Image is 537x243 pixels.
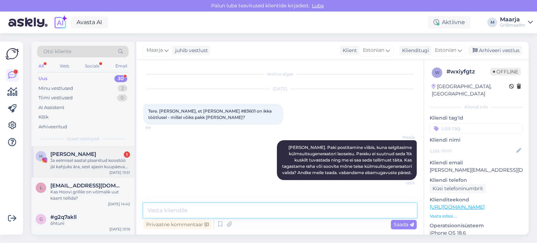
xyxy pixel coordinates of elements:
div: Minu vestlused [38,85,73,92]
div: # wxiyfgtz [446,67,490,76]
p: Kliendi email [430,159,523,166]
div: 30 [114,75,127,82]
div: Küsi telefoninumbrit [430,184,486,193]
p: Kliendi nimi [430,136,523,144]
div: Vestlus algas [143,71,417,77]
img: Askly Logo [6,47,19,60]
div: Ja eelmisel aastal plaanitud koostöö jäi kahjuks ära, sest ajasin kuupäevad sassi. Kui teil taas ... [50,157,130,170]
div: All [37,62,45,71]
div: juhib vestlust [172,47,208,54]
div: 1 [124,151,130,158]
p: Kliendi tag'id [430,114,523,122]
input: Lisa nimi [430,147,515,155]
img: explore-ai [53,15,68,30]
span: Luba [310,2,326,9]
div: Grillimaailm [500,22,525,28]
p: iPhone OS 18.6 [430,229,523,237]
div: [GEOGRAPHIC_DATA], [GEOGRAPHIC_DATA] [432,83,509,98]
a: Avasta AI [71,16,108,28]
div: 0 [117,94,127,101]
div: Socials [84,62,101,71]
div: Klient [340,47,357,54]
span: Tere. [PERSON_NAME], et [PERSON_NAME] #83601 on ikka töötlusel - millal võiks pakk [PERSON_NAME]? [148,108,273,120]
span: g [40,216,43,222]
span: Henry Jakobson [50,151,96,157]
span: linnotiiu@gmail.com [50,183,123,189]
span: Uued vestlused [67,136,99,142]
span: Maarja [388,135,415,140]
span: Estonian [435,47,456,54]
div: M [487,17,497,27]
div: Tiimi vestlused [38,94,73,101]
span: Estonian [363,47,384,54]
div: [DATE] 13:51 [109,170,130,175]
div: Email [114,62,129,71]
span: #g2q7akll [50,214,77,220]
span: Otsi kliente [43,48,71,55]
span: l [40,185,42,190]
span: Offline [490,68,521,76]
div: Web [58,62,71,71]
div: õhtuni [50,220,130,227]
div: Klienditugi [399,47,429,54]
span: w [435,70,439,75]
span: H [39,153,43,159]
input: Lisa tag [430,123,523,134]
div: Kõik [38,114,49,121]
div: Uus [38,75,48,82]
a: MaarjaGrillimaailm [500,17,533,28]
div: Privaatne kommentaar [143,220,212,229]
div: Aktiivne [428,16,471,29]
p: Operatsioonisüsteem [430,222,523,229]
div: Kas Hoovi grillile on võimalik uut kaant tellida? [50,189,130,201]
div: [DATE] [143,86,417,92]
div: [DATE] 14:42 [108,201,130,207]
span: [PERSON_NAME]. Paki postitamine viibis, kuna selgitasime külmsuitsugeneraatori laoseisu. Paraku e... [282,145,413,175]
div: AI Assistent [38,104,64,111]
span: Saada [394,221,414,228]
p: [PERSON_NAME][EMAIL_ADDRESS][DOMAIN_NAME] [430,166,523,174]
p: Klienditeekond [430,196,523,203]
span: Maarja [146,47,163,54]
a: [URL][DOMAIN_NAME] [430,204,485,210]
div: Maarja [500,17,525,22]
p: Kliendi telefon [430,177,523,184]
span: 9:11 [145,125,172,130]
div: 2 [118,85,127,92]
p: Vaata edasi ... [430,213,523,219]
span: 12:03 [388,180,415,186]
div: Arhiveeri vestlus [468,46,522,55]
div: [DATE] 13:19 [109,227,130,232]
div: Arhiveeritud [38,123,67,130]
div: Kliendi info [430,104,523,110]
